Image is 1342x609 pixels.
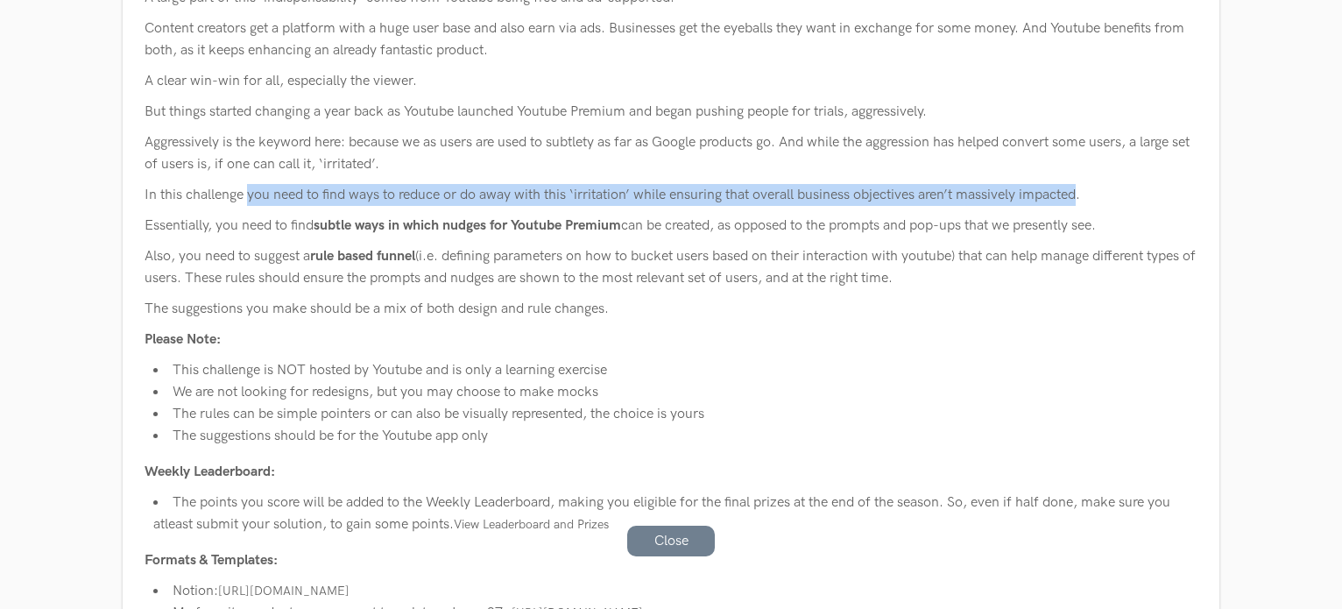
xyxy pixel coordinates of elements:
[145,184,1197,206] p: In this challenge you need to find ways to reduce or do away with this ‘irritation’ while ensurin...
[145,464,275,480] span: Weekly Leaderboard:
[145,18,1197,61] p: Content creators get a platform with a huge user base and also earn via ads. Businesses get the e...
[145,298,1197,320] p: The suggestions you make should be a mix of both design and rule changes.
[145,331,221,348] span: Please Note:
[153,381,1197,403] li: We are not looking for redesigns, but you may choose to make mocks
[145,552,278,569] span: Formats & Templates:
[218,584,350,598] a: [URL][DOMAIN_NAME]
[145,245,1197,289] p: Also, you need to suggest a (i.e. defining parameters on how to bucket users based on their inter...
[145,215,1197,237] p: Essentially, you need to find can be created, as opposed to the prompts and pop-ups that we prese...
[153,359,1197,381] li: This challenge is NOT hosted by Youtube and is only a learning exercise
[310,248,415,265] b: rule based funnel
[627,526,715,556] a: Close
[153,492,1197,535] li: The points you score will be added to the Weekly Leaderboard, making you eligible for the final p...
[314,217,621,234] b: subtle ways in which nudges for Youtube Premium
[153,425,1197,447] li: The suggestions should be for the Youtube app only
[454,517,609,532] a: View Leaderboard and Prizes
[153,580,1197,602] li: Notion:
[153,403,1197,425] li: The rules can be simple pointers or can also be visually represented, the choice is yours
[145,70,1197,92] p: A clear win-win for all, especially the viewer.
[145,131,1197,175] p: Aggressively is the keyword here: because we as users are used to subtlety as far as Google produ...
[145,101,1197,123] p: But things started changing a year back as Youtube launched Youtube Premium and began pushing peo...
